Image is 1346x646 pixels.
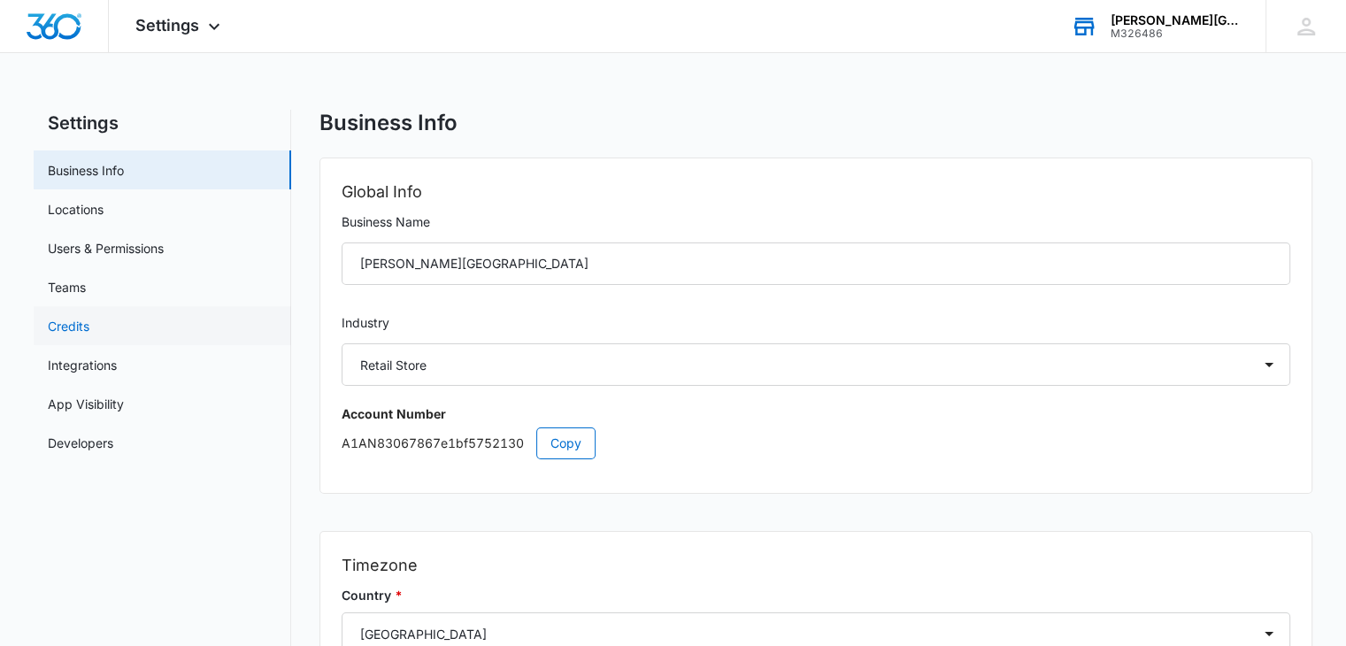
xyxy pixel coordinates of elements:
p: A1AN83067867e1bf5752130 [342,427,1290,459]
label: Industry [342,313,1290,333]
a: Locations [48,200,104,219]
a: Business Info [48,161,124,180]
a: Integrations [48,356,117,374]
span: Copy [550,434,581,453]
a: Teams [48,278,86,296]
a: App Visibility [48,395,124,413]
strong: Account Number [342,406,446,421]
h2: Timezone [342,553,1290,578]
h1: Business Info [319,110,458,136]
h2: Settings [34,110,291,136]
a: Developers [48,434,113,452]
a: Users & Permissions [48,239,164,258]
div: account id [1111,27,1240,40]
h2: Global Info [342,180,1290,204]
a: Credits [48,317,89,335]
span: Settings [135,16,199,35]
label: Business Name [342,212,1290,232]
div: account name [1111,13,1240,27]
button: Copy [536,427,596,459]
label: Country [342,586,1290,605]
